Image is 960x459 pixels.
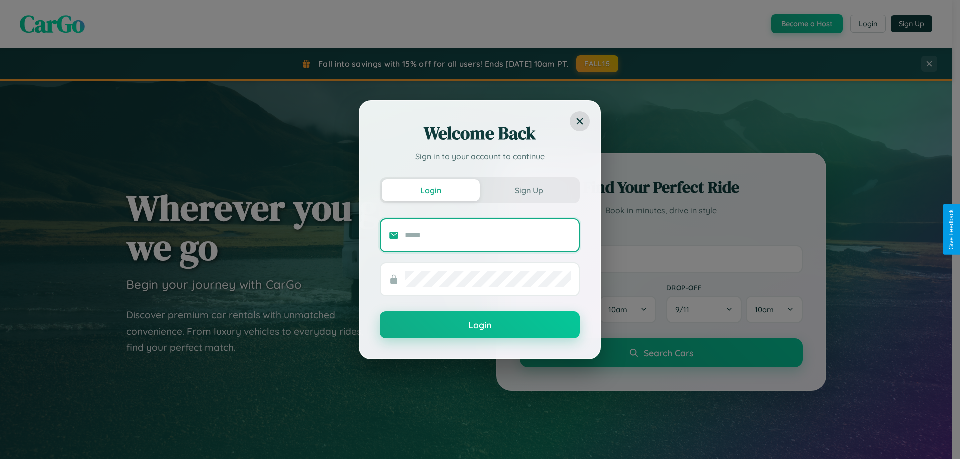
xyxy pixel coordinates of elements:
[382,179,480,201] button: Login
[480,179,578,201] button: Sign Up
[380,150,580,162] p: Sign in to your account to continue
[380,311,580,338] button: Login
[380,121,580,145] h2: Welcome Back
[948,209,955,250] div: Give Feedback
